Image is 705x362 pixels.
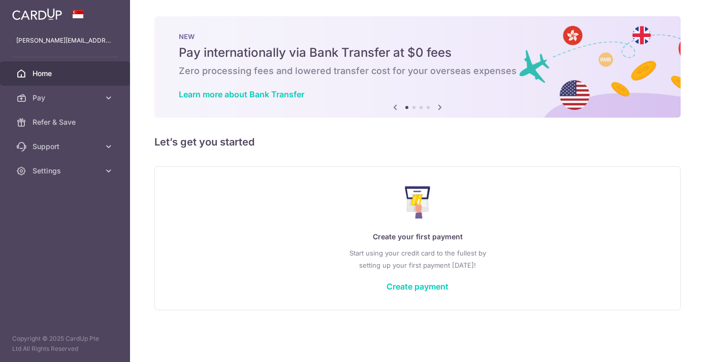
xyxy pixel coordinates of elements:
img: Make Payment [405,186,431,219]
a: Learn more about Bank Transfer [179,89,304,99]
span: Support [33,141,100,152]
img: CardUp [12,8,62,20]
p: NEW [179,32,656,41]
img: Bank transfer banner [154,16,681,118]
p: Create your first payment [175,231,660,243]
a: Create payment [387,281,448,292]
h5: Pay internationally via Bank Transfer at $0 fees [179,45,656,61]
p: Start using your credit card to the fullest by setting up your first payment [DATE]! [175,247,660,271]
h5: Let’s get you started [154,134,681,150]
span: Refer & Save [33,117,100,127]
h6: Zero processing fees and lowered transfer cost for your overseas expenses [179,65,656,77]
span: Home [33,68,100,79]
span: Settings [33,166,100,176]
p: [PERSON_NAME][EMAIL_ADDRESS][DOMAIN_NAME] [16,35,114,46]
span: Pay [33,93,100,103]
